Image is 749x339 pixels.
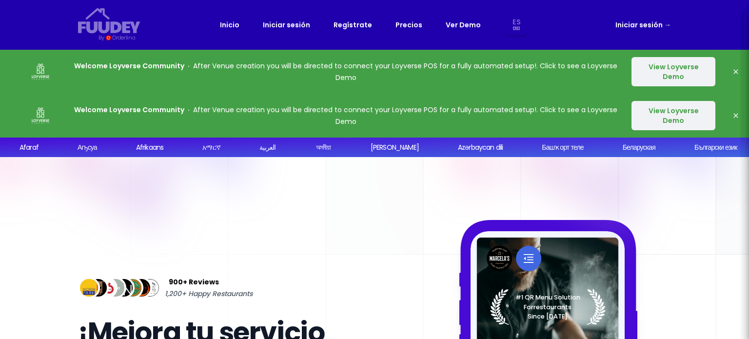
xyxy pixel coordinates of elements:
button: View Loyverse Demo [631,101,715,130]
p: After Venue creation you will be directed to connect your Loyverse POS for a fully automated setu... [74,60,617,83]
a: Iniciar sesión [263,19,310,31]
div: Български език [693,142,736,153]
div: Аҧсуа [77,142,96,153]
div: Afrikaans [135,142,162,153]
div: Azərbaycan dili [457,142,502,153]
button: View Loyverse Demo [631,57,715,86]
div: অসমীয়া [315,142,330,153]
img: Review Img [96,277,118,299]
img: Review Img [87,277,109,299]
a: Ver Demo [446,19,481,31]
a: Inicio [220,19,239,31]
a: Precios [395,19,422,31]
span: → [664,20,671,30]
div: [PERSON_NAME] [369,142,417,153]
img: Review Img [104,277,126,299]
div: By [99,34,104,42]
img: Review Img [139,277,161,299]
img: Review Img [122,277,144,299]
strong: Welcome Loyverse Community [74,105,184,115]
img: Laurel [490,289,606,325]
strong: Welcome Loyverse Community [74,61,184,71]
span: 900+ Reviews [169,276,219,288]
span: 1,200+ Happy Restaurants [165,288,253,299]
div: Башҡорт теле [541,142,582,153]
img: Review Img [113,277,135,299]
div: Orderlina [112,34,135,42]
div: አማርኛ [201,142,219,153]
img: Review Img [131,277,153,299]
a: Iniciar sesión [615,19,671,31]
svg: {/* Added fill="currentColor" here */} {/* This rectangle defines the background. Its explicit fi... [78,8,140,34]
div: العربية [258,142,275,153]
div: Afaraf [19,142,38,153]
a: Regístrate [334,19,372,31]
img: Review Img [78,277,100,299]
div: Беларуская [621,142,654,153]
p: After Venue creation you will be directed to connect your Loyverse POS for a fully automated setu... [74,104,617,127]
